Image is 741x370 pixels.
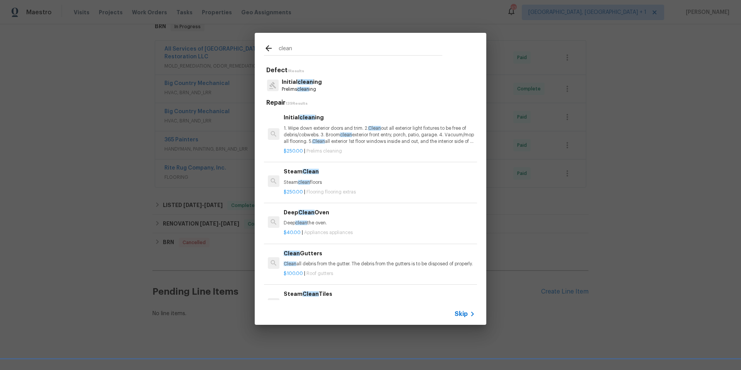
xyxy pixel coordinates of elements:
[284,167,475,176] h6: Steam
[284,270,475,277] p: |
[284,230,301,235] span: $40.00
[284,261,296,266] span: Clean
[284,271,303,276] span: $100.00
[312,139,325,144] span: Clean
[306,149,342,153] span: Prelims cleaning
[279,44,442,55] input: Search issues or repairs
[282,86,322,93] p: Prelims ing
[303,169,319,174] span: Clean
[284,249,475,258] h6: Gutters
[455,310,468,318] span: Skip
[298,210,315,215] span: Clean
[284,125,475,145] p: 1. Wipe down exterior doors and trim. 2. out all exterior light fixtures to be free of debris/cob...
[297,87,309,92] span: clean
[340,132,352,137] span: clean
[304,230,353,235] span: Appliances appliances
[295,221,307,225] span: clean
[284,261,475,267] p: all debris from the gutter. The debris from the gutters is to be disposed of properly.
[306,271,333,276] span: Roof gutters
[284,190,303,194] span: $250.00
[298,180,310,185] span: clean
[286,102,308,105] span: 139 Results
[284,208,475,217] h6: Deep Oven
[284,229,475,236] p: |
[284,148,475,154] p: |
[368,126,381,131] span: Clean
[284,189,475,195] p: |
[299,115,315,120] span: clean
[306,190,356,194] span: Flooring flooring extras
[284,290,475,298] h6: Steam Tiles
[284,149,303,153] span: $250.00
[284,220,475,226] p: Deep the oven.
[282,78,322,86] p: Initial ing
[288,69,304,73] span: 1 Results
[284,251,300,256] span: Clean
[266,66,477,75] h5: Defect
[266,99,477,107] h5: Repair
[303,291,319,297] span: Clean
[284,179,475,186] p: Steam floors
[284,113,475,122] h6: Initial ing
[298,79,313,85] span: clean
